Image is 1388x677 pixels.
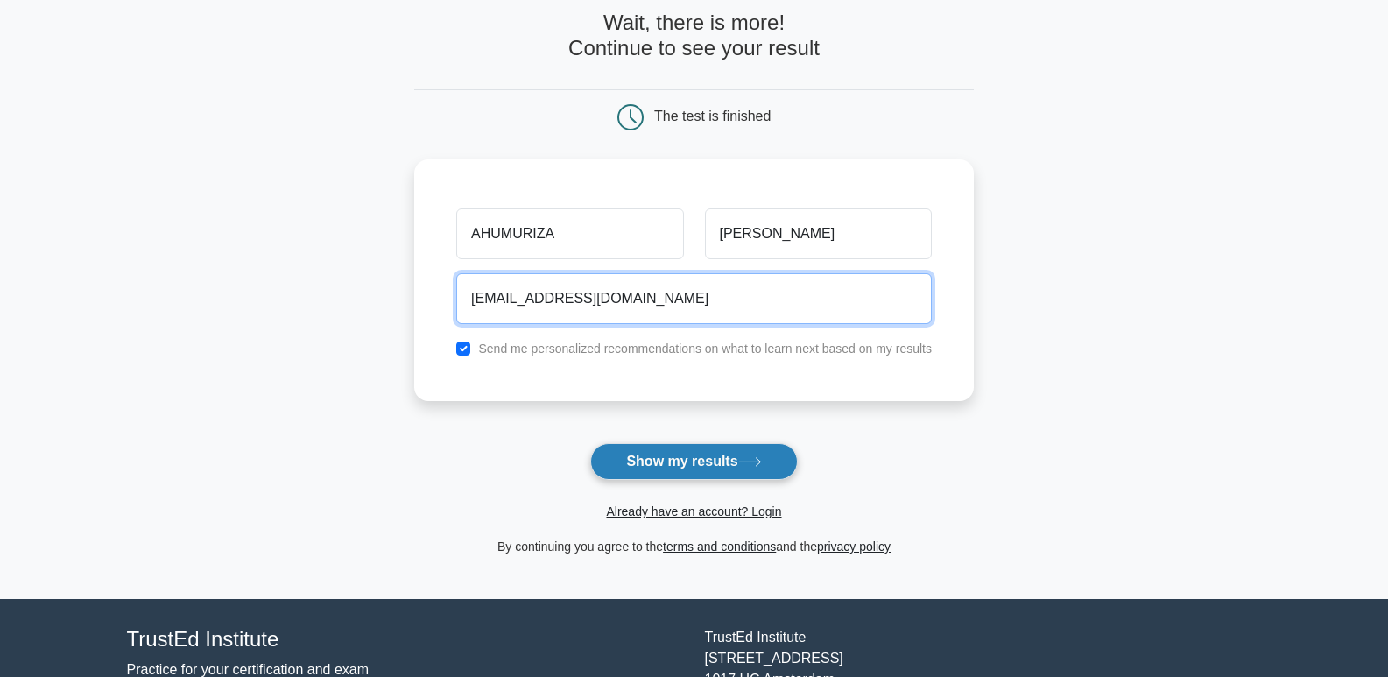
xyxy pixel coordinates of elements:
input: First name [456,208,683,259]
a: Already have an account? Login [606,504,781,518]
label: Send me personalized recommendations on what to learn next based on my results [478,342,932,356]
input: Email [456,273,932,324]
a: privacy policy [817,539,891,554]
div: By continuing you agree to the and the [404,536,984,557]
div: The test is finished [654,109,771,123]
a: Practice for your certification and exam [127,662,370,677]
input: Last name [705,208,932,259]
h4: Wait, there is more! Continue to see your result [414,11,974,61]
a: terms and conditions [663,539,776,554]
button: Show my results [590,443,797,480]
h4: TrustEd Institute [127,627,684,652]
